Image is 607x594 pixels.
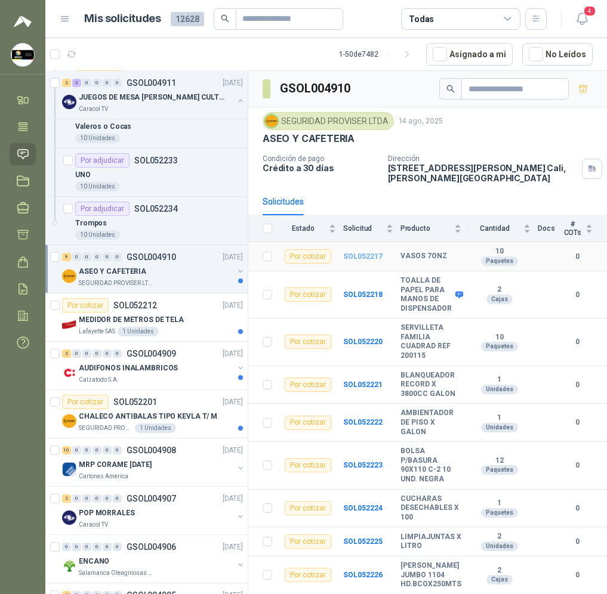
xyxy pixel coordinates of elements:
[103,494,112,503] div: 0
[82,446,91,454] div: 0
[82,79,91,87] div: 0
[79,520,108,530] p: Caracol TV
[118,327,159,336] div: 1 Unidades
[113,253,122,261] div: 0
[562,215,607,242] th: # COTs
[62,395,109,409] div: Por cotizar
[134,156,178,165] p: SOL052233
[400,409,461,437] b: AMBIENTADOR DE PISO X GALON
[79,363,178,374] p: AUDIFONOS INALAMBRICOS
[79,375,119,385] p: Calzatodo S.A.
[285,416,331,430] div: Por cotizar
[446,85,455,93] span: search
[343,537,383,546] a: SOL052225
[469,215,538,242] th: Cantidad
[62,559,76,573] img: Company Logo
[469,285,531,295] b: 2
[75,153,130,168] div: Por adjudicar
[75,169,91,181] p: UNO
[263,154,378,163] p: Condición de pago
[279,224,326,233] span: Estado
[285,335,331,349] div: Por cotizar
[469,247,531,256] b: 10
[562,336,593,348] b: 0
[72,349,81,358] div: 0
[62,346,245,385] a: 2 0 0 0 0 0 GSOL004909[DATE] Company LogoAUDIFONOS INALAMBRICOSCalzatodo S.A.
[400,494,461,522] b: CUCHARAS DESECHABLES X 100
[127,79,176,87] p: GSOL004911
[93,543,101,551] div: 0
[409,13,434,26] div: Todas
[223,493,243,505] p: [DATE]
[62,540,245,578] a: 0 0 0 0 0 0 GSOL004906[DATE] Company LogoENCANOSalamanca Oleaginosas SAS
[14,14,32,29] img: Logo peakr
[103,349,112,358] div: 0
[11,44,34,66] img: Company Logo
[343,504,383,512] b: SOL052224
[72,543,81,551] div: 0
[62,253,71,261] div: 9
[280,79,352,98] h3: GSOL004910
[223,252,243,263] p: [DATE]
[343,224,383,233] span: Solicitud
[62,76,245,114] a: 2 3 0 0 0 0 GSOL004911[DATE] Company LogoJUEGOS DE MESA [PERSON_NAME] CULTURALCaracol TV
[522,43,593,66] button: No Leídos
[72,494,81,503] div: 0
[343,215,400,242] th: Solicitud
[113,494,122,503] div: 0
[79,459,152,471] p: MRP CORAME [DATE]
[400,276,452,313] b: TOALLA DE PAPEL PARA MANOS DE DISPENSADOR
[481,342,518,351] div: Paquetes
[127,446,176,454] p: GSOL004908
[469,413,531,423] b: 1
[127,253,176,261] p: GSOL004910
[223,348,243,360] p: [DATE]
[562,536,593,547] b: 0
[400,533,461,551] b: LIMPIAJUNTAS X LITRO
[481,256,518,266] div: Paquetes
[400,561,461,589] b: [PERSON_NAME] JUMBO 1104 HD.BCOX250MTS
[127,349,176,358] p: GSOL004909
[62,443,245,481] a: 10 0 0 0 0 0 GSOL004908[DATE] Company LogoMRP CORAME [DATE]Cartones America
[562,289,593,301] b: 0
[79,266,146,277] p: ASEO Y CAFETERIA
[79,472,128,481] p: Cartones America
[223,78,243,89] p: [DATE]
[93,494,101,503] div: 0
[469,224,522,233] span: Cantidad
[285,501,331,515] div: Por cotizar
[400,224,452,233] span: Producto
[469,566,531,576] b: 2
[486,295,513,304] div: Cajas
[75,134,120,143] div: 10 Unidades
[103,543,112,551] div: 0
[388,154,577,163] p: Dirección
[343,338,383,346] b: SOL052220
[82,494,91,503] div: 0
[469,456,531,466] b: 12
[93,349,101,358] div: 0
[400,215,469,242] th: Producto
[93,253,101,261] div: 0
[113,79,122,87] div: 0
[79,92,227,103] p: JUEGOS DE MESA [PERSON_NAME] CULTURAL
[538,215,562,242] th: Docs
[79,556,109,567] p: ENCANO
[62,491,245,530] a: 2 0 0 0 0 0 GSOL004907[DATE] Company LogoPOP MORRALESCaracol TV
[343,380,383,389] a: SOL052221
[113,301,157,310] p: SOL052212
[285,287,331,302] div: Por cotizar
[481,423,518,432] div: Unidades
[113,446,122,454] div: 0
[285,568,331,582] div: Por cotizar
[486,575,513,584] div: Cajas
[79,104,108,114] p: Caracol TV
[343,418,383,426] a: SOL052222
[469,333,531,342] b: 10
[400,323,461,360] b: SERVILLETA FAMILIA CUADRAD REF 200115
[223,300,243,311] p: [DATE]
[562,460,593,471] b: 0
[171,12,204,26] span: 12628
[343,571,383,579] a: SOL052226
